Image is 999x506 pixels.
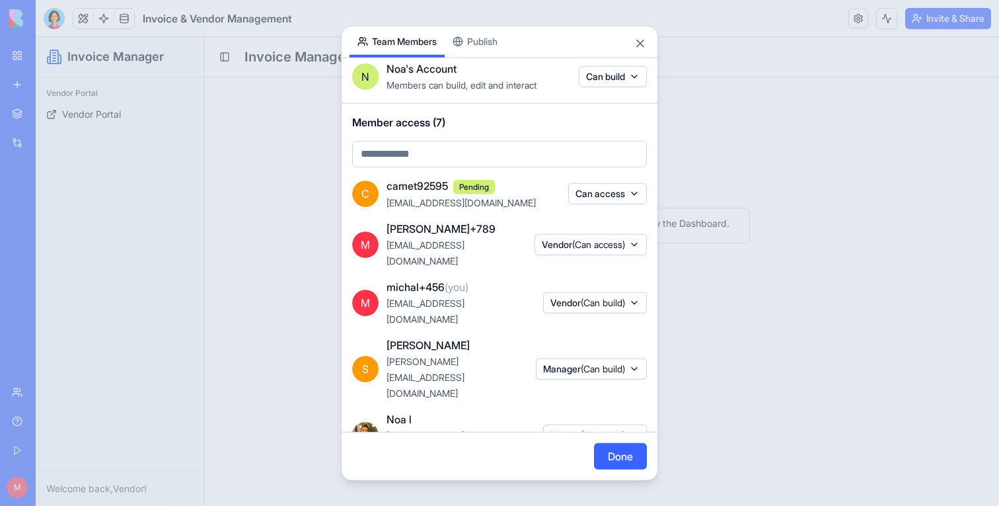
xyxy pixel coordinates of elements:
[542,237,625,251] span: Vendor
[543,362,625,375] span: Manager
[352,181,379,207] span: C
[536,358,647,379] button: Manager(Can build)
[579,65,647,87] button: Can build
[352,231,379,257] span: M
[550,296,625,309] span: Vendor
[361,68,369,84] span: N
[387,239,464,266] span: [EMAIL_ADDRESS][DOMAIN_NAME]
[445,280,468,293] span: (you)
[581,429,625,440] span: (Can build)
[594,443,647,470] button: Done
[352,114,647,130] span: Member access (7)
[387,355,464,398] span: [PERSON_NAME][EMAIL_ADDRESS][DOMAIN_NAME]
[350,26,445,57] button: Team Members
[11,445,158,458] div: Welcome back, Vendor !
[387,297,464,324] span: [EMAIL_ADDRESS][DOMAIN_NAME]
[387,178,448,194] span: camet92595
[387,278,468,294] span: michal+456
[387,429,464,456] span: [EMAIL_ADDRESS][PERSON_NAME]
[387,220,496,236] span: [PERSON_NAME]+789
[5,46,163,67] div: Vendor Portal
[550,428,625,441] span: Vendor
[387,79,536,90] span: Members can build, edit and interact
[581,362,625,374] span: (Can build)
[445,26,505,57] button: Publish
[572,238,625,249] span: (Can access)
[429,180,703,193] div: Access denied. Only Managers can view the Dashboard.
[387,196,536,208] span: [EMAIL_ADDRESS][DOMAIN_NAME]
[387,411,412,427] span: Noa l
[352,289,379,316] span: M
[387,337,470,353] span: [PERSON_NAME]
[543,424,647,445] button: Vendor(Can build)
[32,11,128,29] h1: Invoice Manager
[543,292,647,313] button: Vendor(Can build)
[26,71,85,84] span: Vendor Portal
[352,421,379,448] img: ACg8ocLP71bGMPoSx8tEcCIp96STZZxyWdJvXnmaS-SsFXObfGp4SHQ=s96-c
[568,183,647,204] button: Can access
[352,355,379,382] span: S
[581,296,625,308] span: (Can build)
[209,11,394,29] h2: Invoice Management System
[387,60,457,76] span: Noa's Account
[535,233,647,255] button: Vendor(Can access)
[5,67,163,88] a: Vendor Portal
[453,179,495,194] span: Pending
